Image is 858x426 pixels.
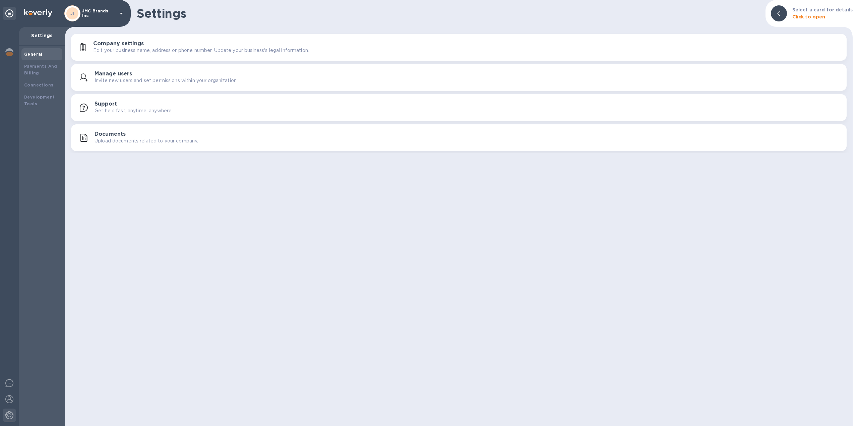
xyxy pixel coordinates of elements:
p: Get help fast, anytime, anywhere [95,107,172,114]
b: Development Tools [24,95,55,106]
button: Company settingsEdit your business name, address or phone number. Update your business's legal in... [71,34,847,61]
b: Select a card for details [792,7,853,12]
button: Manage usersInvite new users and set permissions within your organization. [71,64,847,91]
h3: Company settings [93,41,144,47]
b: General [24,52,43,57]
button: DocumentsUpload documents related to your company. [71,124,847,151]
img: Logo [24,9,52,17]
p: Edit your business name, address or phone number. Update your business's legal information. [93,47,309,54]
h3: Support [95,101,117,107]
b: JI [70,11,74,16]
b: Click to open [792,14,825,19]
b: Connections [24,82,53,87]
p: JMC Brands Inc [82,9,116,18]
h3: Manage users [95,71,132,77]
b: Payments And Billing [24,64,57,75]
h1: Settings [137,6,760,20]
h3: Documents [95,131,126,137]
p: Invite new users and set permissions within your organization. [95,77,238,84]
div: Unpin categories [3,7,16,20]
p: Upload documents related to your company. [95,137,198,144]
button: SupportGet help fast, anytime, anywhere [71,94,847,121]
p: Settings [24,32,60,39]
